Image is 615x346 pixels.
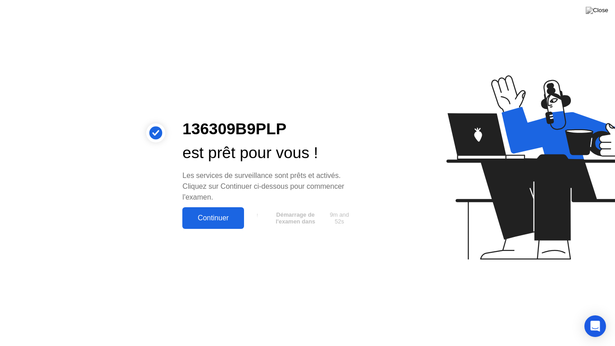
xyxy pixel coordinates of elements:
[182,141,354,165] div: est prêt pour vous !
[584,315,606,337] div: Open Intercom Messenger
[249,209,354,227] button: Démarrage de l'examen dans9m and 52s
[185,214,241,222] div: Continuer
[328,211,351,225] span: 9m and 52s
[182,170,354,203] div: Les services de surveillance sont prêts et activés. Cliquez sur Continuer ci-dessous pour commenc...
[586,7,608,14] img: Close
[182,117,354,141] div: 136309B9PLP
[182,207,244,229] button: Continuer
